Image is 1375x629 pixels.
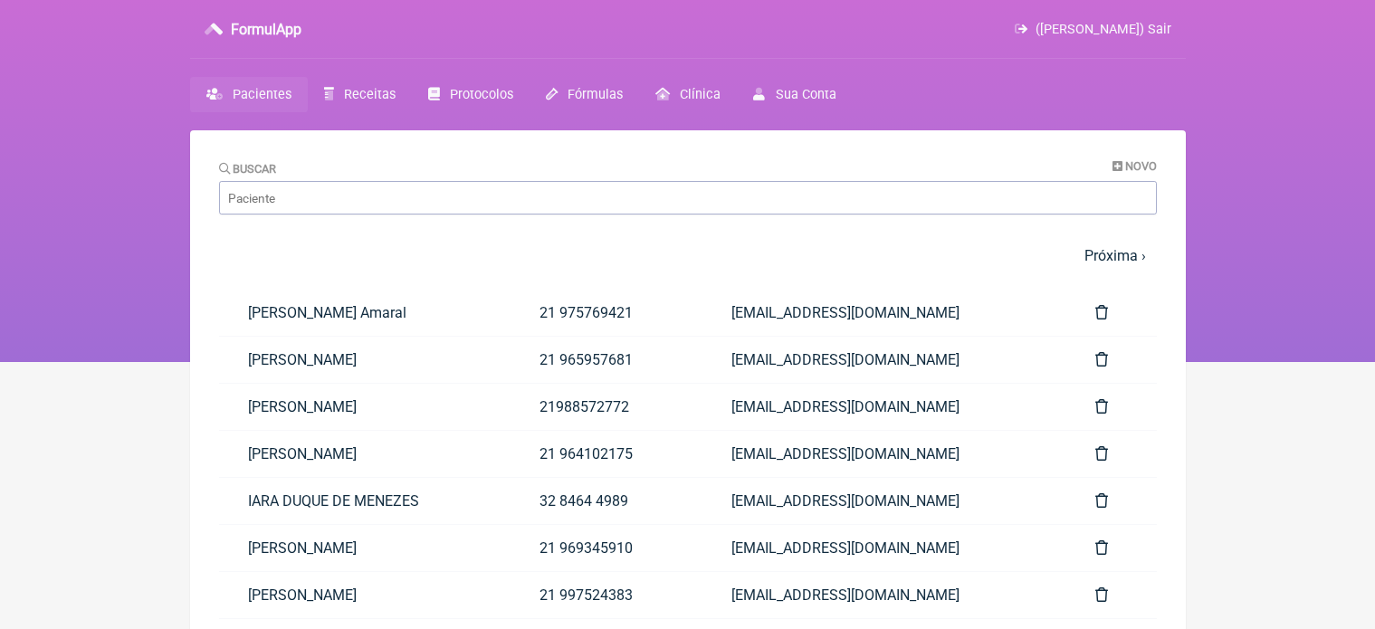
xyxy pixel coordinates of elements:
[233,87,291,102] span: Pacientes
[680,87,721,102] span: Clínica
[231,21,301,38] h3: FormulApp
[1125,159,1157,173] span: Novo
[702,431,1066,477] a: [EMAIL_ADDRESS][DOMAIN_NAME]
[511,572,703,618] a: 21 997524383
[511,525,703,571] a: 21 969345910
[1015,22,1170,37] a: ([PERSON_NAME]) Sair
[511,478,703,524] a: 32 8464 4989
[308,77,412,112] a: Receitas
[1084,247,1146,264] a: Próxima ›
[702,290,1066,336] a: [EMAIL_ADDRESS][DOMAIN_NAME]
[219,290,511,336] a: [PERSON_NAME] Amaral
[530,77,639,112] a: Fórmulas
[511,431,703,477] a: 21 964102175
[219,572,511,618] a: [PERSON_NAME]
[190,77,308,112] a: Pacientes
[702,525,1066,571] a: [EMAIL_ADDRESS][DOMAIN_NAME]
[1112,159,1157,173] a: Novo
[776,87,836,102] span: Sua Conta
[412,77,530,112] a: Protocolos
[219,337,511,383] a: [PERSON_NAME]
[219,478,511,524] a: IARA DUQUE DE MENEZES
[219,384,511,430] a: [PERSON_NAME]
[511,384,703,430] a: 21988572772
[219,181,1157,214] input: Paciente
[702,478,1066,524] a: [EMAIL_ADDRESS][DOMAIN_NAME]
[511,337,703,383] a: 21 965957681
[219,162,277,176] label: Buscar
[219,431,511,477] a: [PERSON_NAME]
[344,87,396,102] span: Receitas
[702,337,1066,383] a: [EMAIL_ADDRESS][DOMAIN_NAME]
[450,87,513,102] span: Protocolos
[702,572,1066,618] a: [EMAIL_ADDRESS][DOMAIN_NAME]
[219,236,1157,275] nav: pager
[737,77,852,112] a: Sua Conta
[219,525,511,571] a: [PERSON_NAME]
[1036,22,1171,37] span: ([PERSON_NAME]) Sair
[639,77,737,112] a: Clínica
[568,87,623,102] span: Fórmulas
[702,384,1066,430] a: [EMAIL_ADDRESS][DOMAIN_NAME]
[511,290,703,336] a: 21 975769421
